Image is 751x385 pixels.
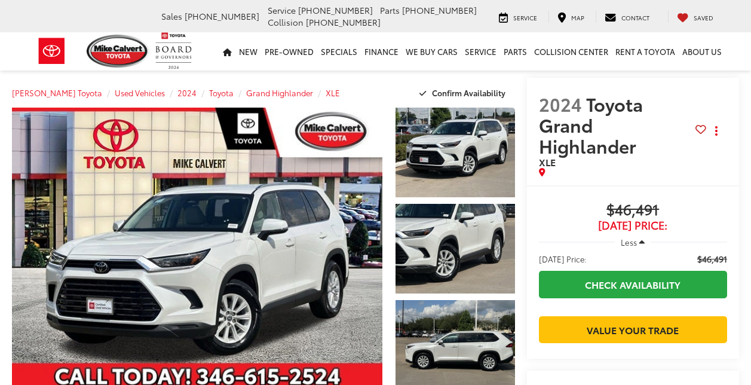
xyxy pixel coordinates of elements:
[539,155,556,169] span: XLE
[185,10,259,22] span: [PHONE_NUMBER]
[513,13,537,22] span: Service
[715,126,718,136] span: dropdown dots
[706,120,727,141] button: Actions
[394,203,516,294] img: 2024 Toyota Grand Highlander XLE
[268,4,296,16] span: Service
[500,32,531,71] a: Parts
[246,87,313,98] a: Grand Highlander
[539,316,727,343] a: Value Your Trade
[461,32,500,71] a: Service
[268,16,304,28] span: Collision
[394,106,516,198] img: 2024 Toyota Grand Highlander XLE
[539,91,582,117] span: 2024
[679,32,725,71] a: About Us
[694,13,713,22] span: Saved
[539,253,587,265] span: [DATE] Price:
[668,11,722,23] a: My Saved Vehicles
[621,13,649,22] span: Contact
[161,10,182,22] span: Sales
[615,231,651,253] button: Less
[317,32,361,71] a: Specials
[396,204,515,294] a: Expand Photo 2
[177,87,197,98] a: 2024
[29,32,74,71] img: Toyota
[261,32,317,71] a: Pre-Owned
[298,4,373,16] span: [PHONE_NUMBER]
[596,11,658,23] a: Contact
[87,35,150,68] img: Mike Calvert Toyota
[235,32,261,71] a: New
[380,4,400,16] span: Parts
[402,4,477,16] span: [PHONE_NUMBER]
[402,32,461,71] a: WE BUY CARS
[531,32,612,71] a: Collision Center
[209,87,234,98] a: Toyota
[361,32,402,71] a: Finance
[621,237,637,247] span: Less
[306,16,381,28] span: [PHONE_NUMBER]
[219,32,235,71] a: Home
[115,87,165,98] a: Used Vehicles
[571,13,584,22] span: Map
[539,91,643,158] span: Toyota Grand Highlander
[490,11,546,23] a: Service
[548,11,593,23] a: Map
[326,87,340,98] a: XLE
[539,201,727,219] span: $46,491
[413,82,515,103] button: Confirm Availability
[612,32,679,71] a: Rent a Toyota
[539,271,727,298] a: Check Availability
[396,108,515,197] a: Expand Photo 1
[539,219,727,231] span: [DATE] Price:
[432,87,505,98] span: Confirm Availability
[697,253,727,265] span: $46,491
[12,87,102,98] a: [PERSON_NAME] Toyota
